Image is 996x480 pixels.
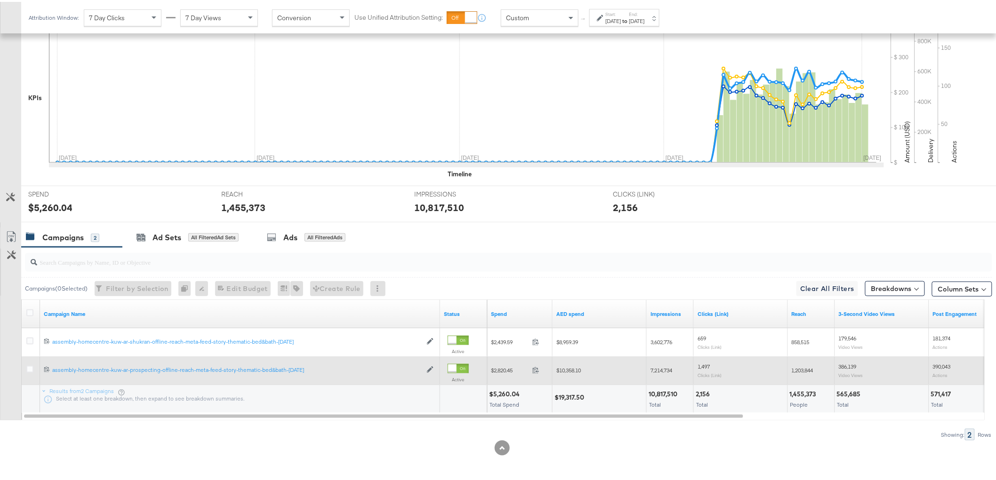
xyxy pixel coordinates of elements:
span: $10,358.10 [556,365,581,372]
div: $19,317.50 [554,391,587,400]
div: 10,817,510 [649,388,680,397]
a: Your campaign name. [44,308,436,316]
label: Use Unified Attribution Setting: [354,11,443,20]
span: Conversion [277,12,311,20]
span: Custom [506,12,529,20]
span: 659 [698,333,706,340]
span: 1,497 [698,361,710,368]
span: 7,214,734 [651,365,672,372]
div: 1,455,373 [790,388,819,397]
div: $5,260.04 [28,199,72,212]
div: 571,417 [931,388,954,397]
span: SPEND [28,188,99,197]
div: Timeline [448,168,472,177]
a: assembly-homecentre-kuw-ar-prospecting-offline-reach-meta-feed-story-thematic-bed&bath-[DATE] [52,364,422,372]
span: $2,439.59 [491,337,529,344]
div: Rows [978,430,992,436]
span: 7 Day Clicks [89,12,125,20]
div: All Filtered Ad Sets [188,231,239,240]
div: Showing: [941,430,965,436]
a: The number of clicks on links appearing on your ad or Page that direct people to your sites off F... [698,308,784,316]
span: IMPRESSIONS [414,188,485,197]
div: All Filtered Ads [305,231,345,240]
span: 181,374 [933,333,951,340]
button: Breakdowns [865,279,925,294]
span: Clear All Filters [800,281,854,293]
span: 386,139 [839,361,857,368]
div: 1,455,373 [221,199,265,212]
span: 858,515 [792,337,810,344]
div: 0 [178,279,195,294]
div: 2 [965,427,975,439]
div: Campaigns [42,230,84,241]
span: $8,959.39 [556,337,578,344]
sub: Video Views [839,342,863,348]
strong: to [621,16,629,23]
sub: Actions [933,370,948,376]
span: Total [649,399,661,406]
text: Delivery [927,137,935,161]
div: $5,260.04 [489,388,522,397]
a: assembly-homecentre-kuw-ar-shukran-offline-reach-meta-feed-story-thematic-bed&bath-[DATE] [52,336,422,344]
span: 7 Day Views [185,12,221,20]
text: Actions [950,139,959,161]
label: Active [448,346,469,353]
span: 390,043 [933,361,951,368]
sub: Actions [933,342,948,348]
span: CLICKS (LINK) [613,188,683,197]
label: Active [448,375,469,381]
span: 3,602,776 [651,337,672,344]
div: 10,817,510 [414,199,464,212]
div: assembly-homecentre-kuw-ar-prospecting-offline-reach-meta-feed-story-thematic-bed&bath-[DATE] [52,364,422,372]
div: 2,156 [696,388,713,397]
div: Ads [283,230,297,241]
label: End: [629,9,645,16]
sub: Video Views [839,370,863,376]
div: [DATE] [606,16,621,23]
input: Search Campaigns by Name, ID or Objective [37,247,903,266]
button: Clear All Filters [796,279,858,294]
a: The number of times your ad was served. On mobile apps an ad is counted as served the first time ... [651,308,690,316]
a: 3.6725 [556,308,643,316]
span: ↑ [579,16,588,19]
span: Total [932,399,943,406]
a: The total amount spent to date. [491,308,549,316]
div: 565,685 [837,388,864,397]
div: 2 [91,232,99,240]
text: Amount (USD) [903,119,912,161]
span: Total [837,399,849,406]
span: 1,203,844 [792,365,813,372]
span: $2,820.45 [491,365,529,372]
a: The number of times your video was viewed for 3 seconds or more. [839,308,925,316]
div: KPIs [28,92,42,101]
a: Shows the current state of your Ad Campaign. [444,308,483,316]
sub: Clicks (Link) [698,370,722,376]
div: Ad Sets [153,230,181,241]
span: Total Spend [490,399,519,406]
span: Total [696,399,708,406]
label: Start: [606,9,621,16]
sub: Clicks (Link) [698,342,722,348]
div: Attribution Window: [28,13,79,19]
span: 179,546 [839,333,857,340]
span: People [790,399,808,406]
div: 2,156 [613,199,638,212]
a: The number of people your ad was served to. [792,308,831,316]
span: REACH [221,188,292,197]
div: [DATE] [629,16,645,23]
button: Column Sets [932,280,992,295]
div: Campaigns ( 0 Selected) [25,283,88,291]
